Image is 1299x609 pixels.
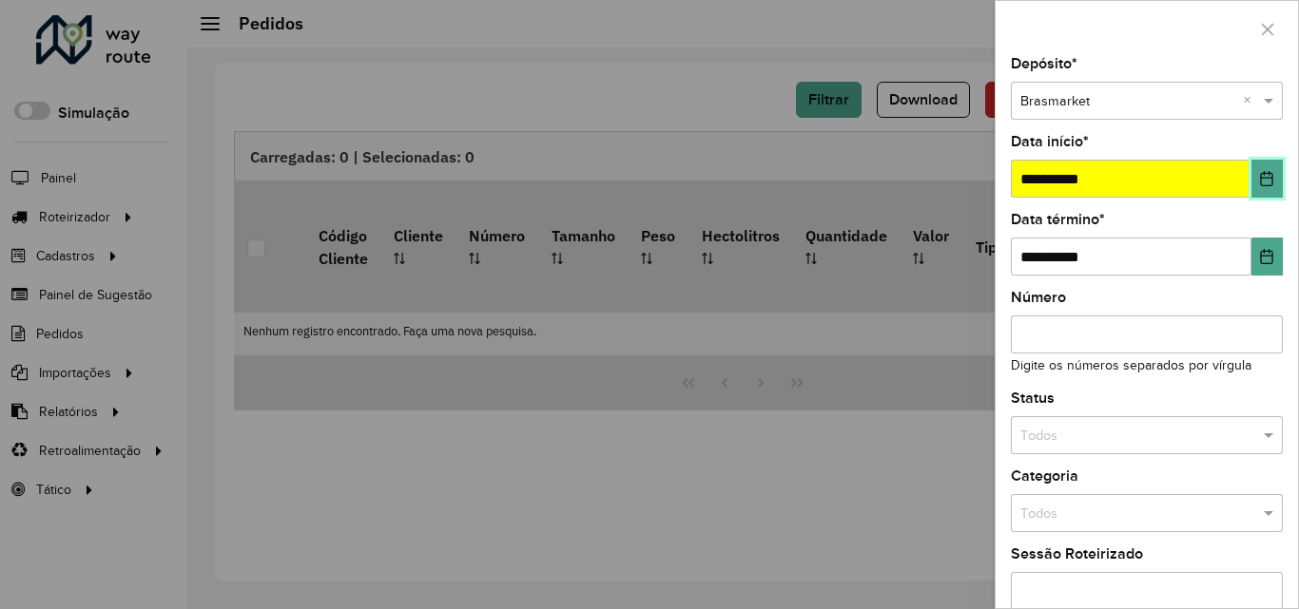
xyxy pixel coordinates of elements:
[1011,465,1078,487] label: Categoria
[1011,542,1143,565] label: Sessão Roteirizado
[1011,130,1089,153] label: Data início
[1011,286,1066,309] label: Número
[1011,387,1055,409] label: Status
[1243,91,1259,112] span: Clear all
[1251,160,1283,198] button: Choose Date
[1011,208,1105,231] label: Data término
[1011,358,1251,372] small: Digite os números separados por vírgula
[1011,52,1077,75] label: Depósito
[1251,238,1283,276] button: Choose Date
